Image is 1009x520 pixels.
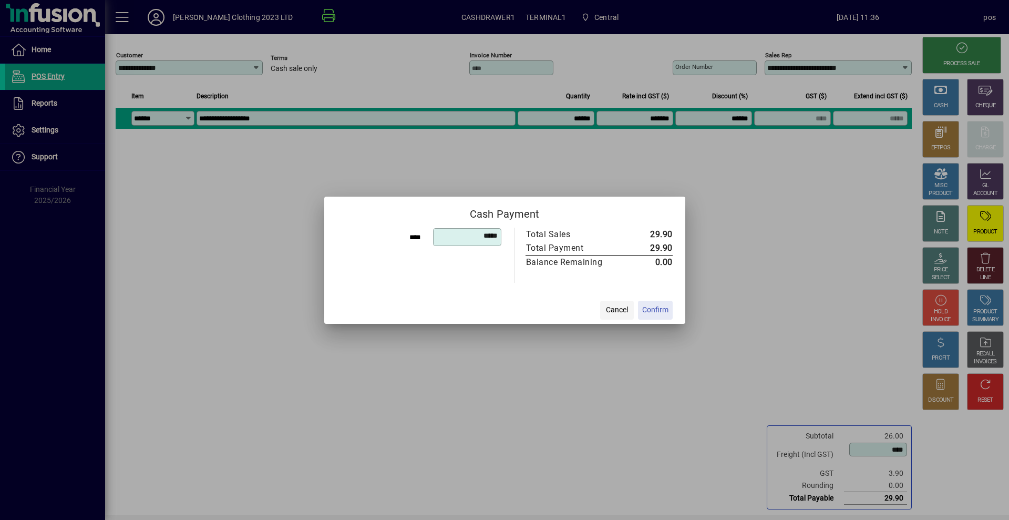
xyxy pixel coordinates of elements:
td: Total Sales [526,228,625,241]
div: Balance Remaining [526,256,614,269]
button: Confirm [638,301,673,320]
td: Total Payment [526,241,625,256]
span: Confirm [642,304,668,315]
td: 0.00 [625,255,673,269]
td: 29.90 [625,228,673,241]
button: Cancel [600,301,634,320]
h2: Cash Payment [324,197,685,227]
span: Cancel [606,304,628,315]
td: 29.90 [625,241,673,256]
